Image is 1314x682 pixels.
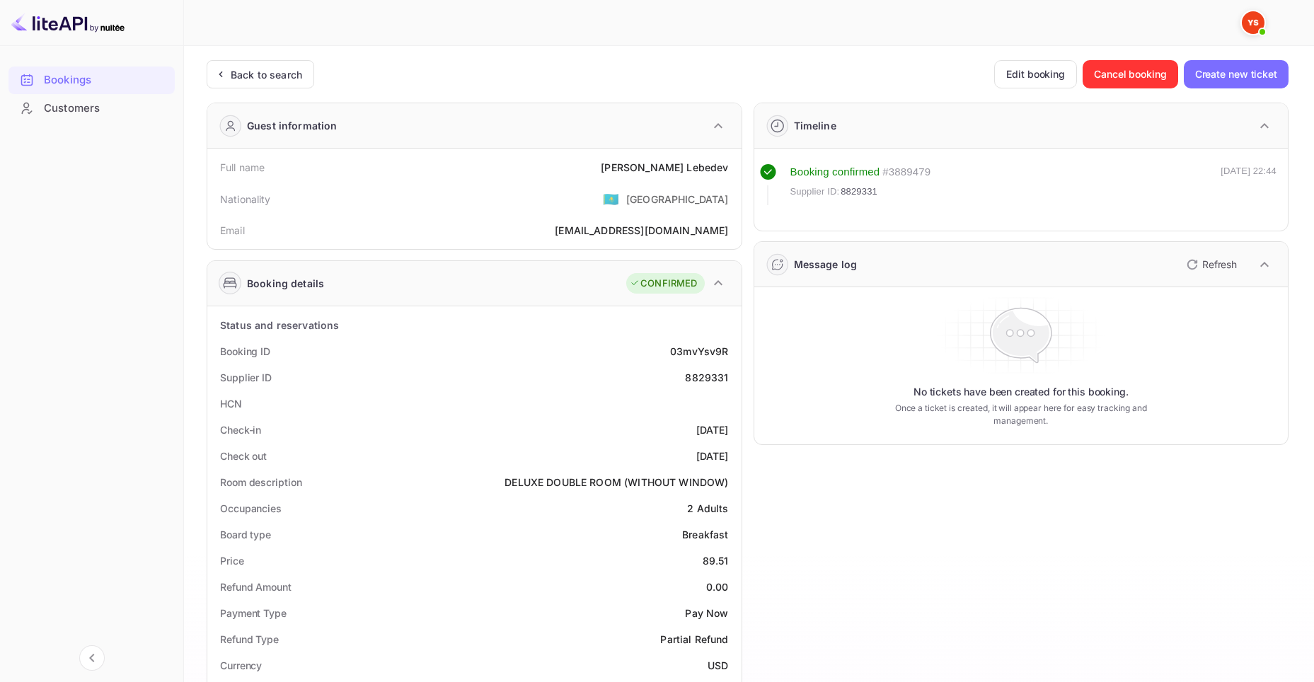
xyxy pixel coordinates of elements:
[601,160,728,175] div: [PERSON_NAME] Lebedev
[8,67,175,94] div: Bookings
[1221,164,1276,205] div: [DATE] 22:44
[682,527,728,542] div: Breakfast
[994,60,1077,88] button: Edit booking
[670,344,728,359] div: 03mvYsv9R
[696,422,729,437] div: [DATE]
[603,186,619,212] span: United States
[220,344,270,359] div: Booking ID
[8,95,175,122] div: Customers
[220,527,271,542] div: Board type
[220,223,245,238] div: Email
[220,475,301,490] div: Room description
[1178,253,1243,276] button: Refresh
[706,579,729,594] div: 0.00
[44,100,168,117] div: Customers
[220,501,282,516] div: Occupancies
[231,67,302,82] div: Back to search
[220,632,279,647] div: Refund Type
[11,11,125,34] img: LiteAPI logo
[555,223,728,238] div: [EMAIL_ADDRESS][DOMAIN_NAME]
[626,192,729,207] div: [GEOGRAPHIC_DATA]
[220,579,292,594] div: Refund Amount
[1202,257,1237,272] p: Refresh
[696,449,729,463] div: [DATE]
[220,396,242,411] div: HCN
[685,370,728,385] div: 8829331
[794,257,858,272] div: Message log
[220,370,272,385] div: Supplier ID
[220,553,244,568] div: Price
[220,192,271,207] div: Nationality
[914,385,1129,399] p: No tickets have been created for this booking.
[687,501,728,516] div: 2 Adults
[1242,11,1264,34] img: Yandex Support
[1184,60,1289,88] button: Create new ticket
[247,118,338,133] div: Guest information
[220,449,267,463] div: Check out
[794,118,836,133] div: Timeline
[882,164,930,180] div: # 3889479
[708,658,728,673] div: USD
[220,160,265,175] div: Full name
[703,553,729,568] div: 89.51
[790,164,880,180] div: Booking confirmed
[220,606,287,620] div: Payment Type
[660,632,728,647] div: Partial Refund
[220,422,261,437] div: Check-in
[790,185,840,199] span: Supplier ID:
[505,475,728,490] div: DELUXE DOUBLE ROOM (WITHOUT WINDOW)
[841,185,877,199] span: 8829331
[630,277,697,291] div: CONFIRMED
[685,606,728,620] div: Pay Now
[8,95,175,121] a: Customers
[1083,60,1178,88] button: Cancel booking
[220,318,339,333] div: Status and reservations
[247,276,324,291] div: Booking details
[44,72,168,88] div: Bookings
[79,645,105,671] button: Collapse navigation
[220,658,262,673] div: Currency
[877,402,1165,427] p: Once a ticket is created, it will appear here for easy tracking and management.
[8,67,175,93] a: Bookings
